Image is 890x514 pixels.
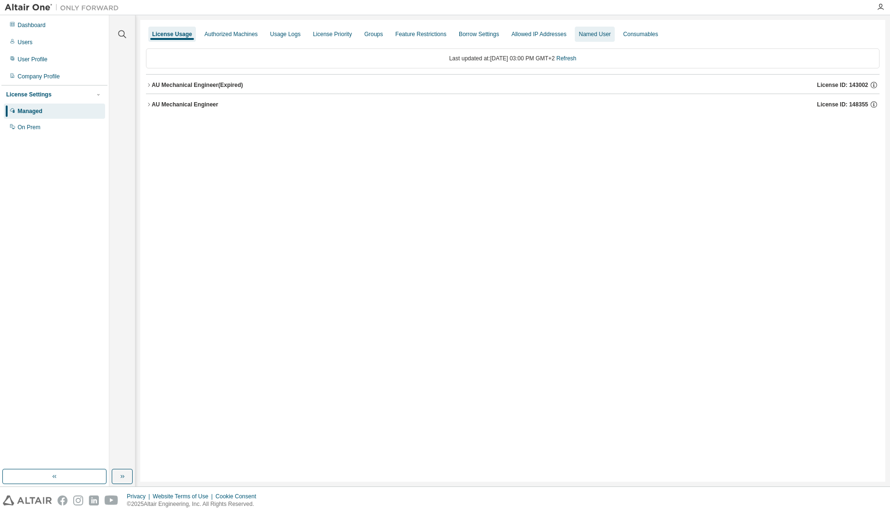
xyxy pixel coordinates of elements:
[153,493,215,500] div: Website Terms of Use
[270,30,300,38] div: Usage Logs
[127,500,262,508] p: © 2025 Altair Engineering, Inc. All Rights Reserved.
[127,493,153,500] div: Privacy
[556,55,576,62] a: Refresh
[18,73,60,80] div: Company Profile
[5,3,124,12] img: Altair One
[152,101,218,108] div: AU Mechanical Engineer
[623,30,658,38] div: Consumables
[364,30,383,38] div: Groups
[152,30,192,38] div: License Usage
[3,495,52,505] img: altair_logo.svg
[512,30,567,38] div: Allowed IP Addresses
[73,495,83,505] img: instagram.svg
[396,30,446,38] div: Feature Restrictions
[6,91,51,98] div: License Settings
[146,48,880,68] div: Last updated at: [DATE] 03:00 PM GMT+2
[18,107,42,115] div: Managed
[579,30,610,38] div: Named User
[459,30,499,38] div: Borrow Settings
[105,495,118,505] img: youtube.svg
[817,81,868,89] span: License ID: 143002
[58,495,68,505] img: facebook.svg
[18,124,40,131] div: On Prem
[18,21,46,29] div: Dashboard
[215,493,261,500] div: Cookie Consent
[89,495,99,505] img: linkedin.svg
[817,101,868,108] span: License ID: 148355
[18,38,32,46] div: Users
[204,30,258,38] div: Authorized Machines
[146,94,880,115] button: AU Mechanical EngineerLicense ID: 148355
[313,30,352,38] div: License Priority
[18,56,48,63] div: User Profile
[152,81,243,89] div: AU Mechanical Engineer (Expired)
[146,75,880,95] button: AU Mechanical Engineer(Expired)License ID: 143002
